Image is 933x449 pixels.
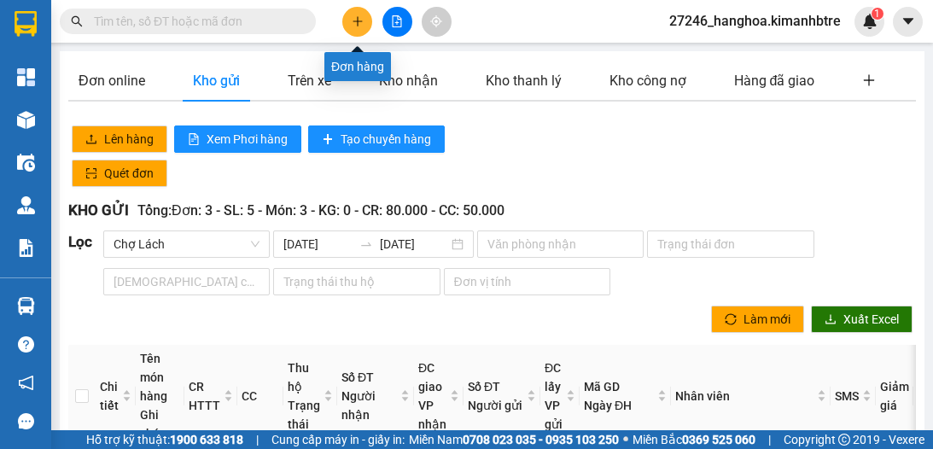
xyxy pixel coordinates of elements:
[85,133,97,147] span: upload
[811,306,913,333] button: downloadXuất Excel
[17,68,35,86] img: dashboard-icon
[18,336,34,353] span: question-circle
[463,433,619,446] strong: 0708 023 035 - 0935 103 250
[584,380,620,394] span: Mã GD
[79,70,145,91] div: Đơn online
[288,70,331,91] div: Trên xe
[85,167,97,181] span: scan
[86,430,243,449] span: Hỗ trợ kỹ thuật:
[430,15,442,27] span: aim
[623,436,628,443] span: ⚪️
[391,15,403,27] span: file-add
[545,361,561,394] span: ĐC lấy
[379,70,438,91] div: Kho nhận
[633,430,755,449] span: Miền Bắc
[256,430,259,449] span: |
[725,313,737,327] span: sync
[17,239,35,257] img: solution-icon
[743,310,790,329] span: Làm mới
[584,399,632,412] span: Ngày ĐH
[17,196,35,214] img: warehouse-icon
[17,154,35,172] img: warehouse-icon
[140,349,180,443] div: Tên món hàng Ghi chú
[768,430,771,449] span: |
[322,133,334,147] span: plus
[422,7,452,37] button: aim
[17,111,35,129] img: warehouse-icon
[189,380,204,394] span: CR
[193,70,240,91] div: Kho gửi
[114,231,259,257] span: Chợ Lách
[341,389,376,422] span: Người nhận
[308,125,445,153] button: plusTạo chuyến hàng
[137,202,504,219] span: Tổng: Đơn: 3 - SL: 5 - Món: 3 - KG: 0 - CR: 80.000 - CC: 50.000
[18,413,34,429] span: message
[271,430,405,449] span: Cung cấp máy in - giấy in:
[359,237,373,251] span: swap-right
[734,70,815,91] div: Hàng đã giao
[872,8,883,20] sup: 1
[418,361,442,394] span: ĐC giao
[72,160,167,187] button: scanQuét đơn
[675,387,813,405] span: Nhân viên
[242,387,279,405] div: CC
[862,14,878,29] img: icon-new-feature
[835,389,859,403] span: SMS
[825,313,837,327] span: download
[68,201,129,219] span: KHO GỬI
[207,130,288,149] span: Xem Phơi hàng
[72,125,167,153] button: uploadLên hàng
[874,8,880,20] span: 1
[174,125,301,153] button: file-textXem Phơi hàng
[352,15,364,27] span: plus
[283,235,352,254] input: Ngày bắt đầu
[880,377,909,415] div: Giảm giá
[94,12,295,31] input: Tìm tên, số ĐT hoặc mã đơn
[15,11,37,37] img: logo-vxr
[170,433,243,446] strong: 1900 633 818
[843,310,899,329] span: Xuất Excel
[104,130,154,149] span: Lên hàng
[380,235,448,254] input: Ngày kết thúc
[341,370,374,384] span: Số ĐT
[288,361,309,394] span: Thu hộ
[418,399,446,431] span: VP nhận
[341,130,431,149] span: Tạo chuyến hàng
[545,399,563,431] span: VP gửi
[486,70,562,91] div: Kho thanh lý
[609,70,686,91] div: Kho công nợ
[68,233,92,250] span: Lọc
[409,430,619,449] span: Miền Nam
[17,297,35,315] img: warehouse-icon
[18,375,34,391] span: notification
[468,380,500,394] span: Số ĐT
[342,7,372,37] button: plus
[188,133,200,147] span: file-text
[71,15,83,27] span: search
[838,434,850,446] span: copyright
[288,399,320,431] span: Trạng thái
[901,14,916,29] span: caret-down
[656,10,854,32] span: 27246_hanghoa.kimanhbtre
[468,399,522,412] span: Người gửi
[104,164,154,183] span: Quét đơn
[682,433,755,446] strong: 0369 525 060
[100,377,119,415] span: Chi tiết
[711,306,804,333] button: syncLàm mới
[189,399,220,412] span: HTTT
[382,7,412,37] button: file-add
[862,73,876,87] span: plus
[893,7,923,37] button: caret-down
[359,237,373,251] span: to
